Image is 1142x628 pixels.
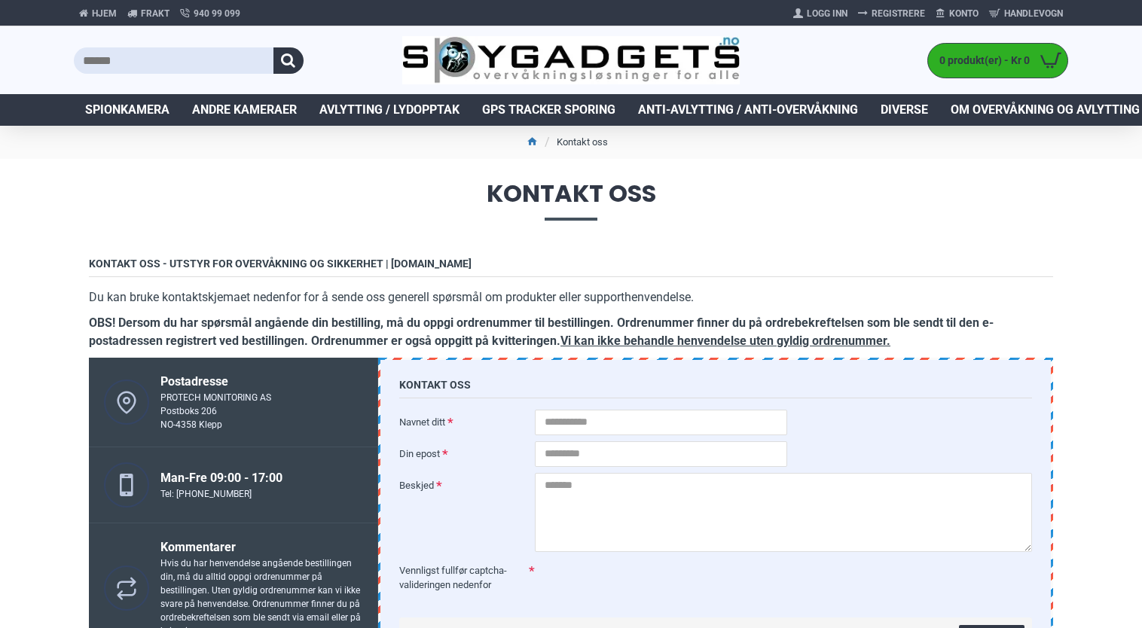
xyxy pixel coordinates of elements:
h3: Kontakt oss - Utstyr for overvåkning og sikkerhet | [DOMAIN_NAME] [89,258,1053,277]
span: Avlytting / Lydopptak [319,101,460,119]
span: Konto [949,7,979,20]
span: Diverse [881,101,928,119]
div: Man-Fre 09:00 - 17:00 [160,469,282,487]
b: OBS! Dersom du har spørsmål angående din bestilling, må du oppgi ordrenummer til bestillingen. Or... [89,316,994,348]
label: Beskjed [399,473,535,497]
span: GPS Tracker Sporing [482,101,615,119]
img: SpyGadgets.no [402,36,740,85]
span: Frakt [141,7,169,20]
a: 0 produkt(er) - Kr 0 [928,44,1067,78]
a: Spionkamera [74,94,181,126]
span: 940 99 099 [194,7,240,20]
span: Om overvåkning og avlytting [951,101,1140,119]
span: Anti-avlytting / Anti-overvåkning [638,101,858,119]
u: Vi kan ikke behandle henvendelse uten gyldig ordrenummer. [560,334,890,348]
a: Andre kameraer [181,94,308,126]
a: Avlytting / Lydopptak [308,94,471,126]
span: 0 produkt(er) - Kr 0 [928,53,1034,69]
a: Man-Fre 09:00 - 17:00 Tel: [PHONE_NUMBER] [89,447,378,523]
div: Tel: [PHONE_NUMBER] [160,487,282,501]
a: Handlevogn [984,2,1068,26]
span: Hjem [92,7,117,20]
div: PROTECH MONITORING AS Postboks 206 NO-4358 Klepp [160,391,271,431]
label: Din epost [399,441,535,465]
p: Du kan bruke kontaktskjemaet nedenfor for å sende oss generell spørsmål om produkter eller suppor... [89,288,1053,306]
label: Vennligst fullfør captcha-valideringen nedenfor [399,558,535,596]
span: Andre kameraer [192,101,297,119]
span: Kontakt oss [74,181,1068,220]
span: Registrere [872,7,925,20]
span: Spionkamera [85,101,169,119]
a: Konto [930,2,984,26]
span: Logg Inn [807,7,847,20]
a: Anti-avlytting / Anti-overvåkning [627,94,869,126]
a: Registrere [853,2,930,26]
div: Postadresse [160,373,271,391]
div: Kommentarer [160,538,362,556]
a: GPS Tracker Sporing [471,94,627,126]
a: Logg Inn [788,2,853,26]
h3: Kontakt oss [399,379,1032,398]
span: Handlevogn [1004,7,1063,20]
a: Diverse [869,94,939,126]
label: Navnet ditt [399,410,535,434]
